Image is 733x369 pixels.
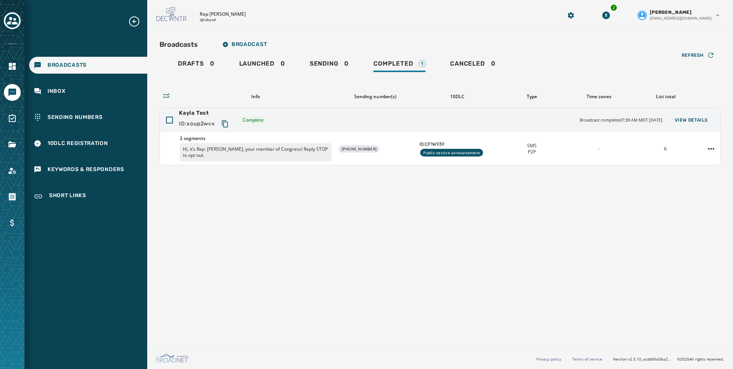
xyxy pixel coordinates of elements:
[339,145,380,153] div: [PHONE_NUMBER]
[218,117,232,131] button: Copy text to clipboard
[599,8,613,22] button: Download Menu
[29,83,147,100] a: Navigate to Inbox
[172,56,221,74] a: Drafts0
[216,37,273,52] button: Broadcast
[536,356,561,362] a: Privacy policy
[613,356,671,362] span: Version
[450,60,495,72] div: 0
[634,6,724,24] button: User settings
[48,61,87,69] span: Broadcasts
[179,94,331,100] div: Info
[610,4,618,12] div: 2
[682,52,704,58] span: Refresh
[243,117,264,123] span: Complete
[222,41,267,48] span: Broadcast
[48,166,124,173] span: Keywords & Responders
[4,12,21,29] button: Toggle account select drawer
[4,162,21,179] a: Navigate to Account
[450,60,485,68] span: Canceled
[635,146,696,152] div: 6
[419,60,426,67] div: 1
[29,161,147,178] a: Navigate to Keywords & Responders
[373,60,413,68] span: Completed
[180,135,332,142] span: 2 segments
[4,188,21,205] a: Navigate to Orders
[200,17,216,23] p: djrubysd
[420,149,483,156] div: Public service announcement
[304,56,355,74] a: Sending0
[49,192,86,201] span: Short Links
[580,117,662,124] span: Broadcast completed 7:39 AM MDT [DATE]
[159,39,198,50] h2: Broadcasts
[178,60,204,68] span: Drafts
[419,94,495,100] div: 10DLC
[179,120,215,128] span: ID: xoup2wvx
[628,356,671,362] span: v2.5.10_acdd06d36a2d477687e21de5ea907d8c03850ae9
[635,94,696,100] div: List total
[527,143,537,149] span: SMS
[4,110,21,127] a: Navigate to Surveys
[444,56,501,74] a: Canceled0
[569,94,629,100] div: Time zones
[4,214,21,231] a: Navigate to Billing
[310,60,339,68] span: Sending
[4,84,21,101] a: Navigate to Messaging
[239,60,285,72] div: 0
[29,109,147,126] a: Navigate to Sending Numbers
[568,146,629,152] div: -
[650,9,692,15] span: [PERSON_NAME]
[501,94,562,100] div: Type
[48,87,66,95] span: Inbox
[675,117,708,123] span: View Details
[4,58,21,75] a: Navigate to Home
[180,143,332,161] p: Hi, it’s Rep. [PERSON_NAME], your member of Congress! Reply STOP to opt out.
[419,141,495,147] span: ID: CF1W939
[669,115,714,125] button: View Details
[178,60,215,72] div: 0
[29,187,147,206] a: Navigate to Short Links
[564,8,578,22] button: Manage global settings
[650,15,712,21] span: [EMAIL_ADDRESS][DOMAIN_NAME]
[310,60,349,72] div: 0
[239,60,274,68] span: Launched
[675,49,721,61] button: Refresh
[128,15,146,28] button: Expand sub nav menu
[29,135,147,152] a: Navigate to 10DLC Registration
[48,140,108,147] span: 10DLC Registration
[48,114,103,121] span: Sending Numbers
[337,94,413,100] div: Sending number(s)
[528,149,536,155] span: P2P
[677,356,724,362] span: © 2025 All rights reserved.
[705,143,717,155] button: Kayla Test action menu
[4,136,21,153] a: Navigate to Files
[367,56,432,74] a: Completed1
[572,356,602,362] a: Terms of service
[233,56,291,74] a: Launched0
[29,57,147,74] a: Navigate to Broadcasts
[179,109,232,117] span: Kayla Test
[200,11,246,17] p: Rep [PERSON_NAME]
